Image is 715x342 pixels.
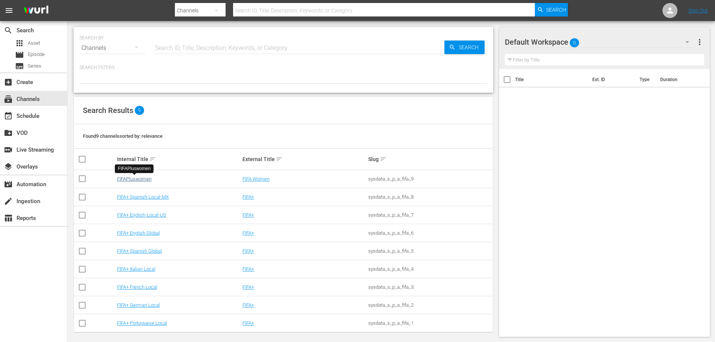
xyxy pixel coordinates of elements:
div: sysdata_s_p_a_fifa_1 [368,320,492,326]
a: FIFA+ English-Local-US [117,212,166,218]
span: Found 9 channels sorted by: relevance [83,133,163,139]
a: FIFAPluswomen [117,176,152,182]
p: Search Filters: [80,65,487,71]
div: Default Workspace [505,32,696,53]
span: Episode [15,50,24,59]
span: Reports [4,214,13,223]
a: FIFA+ French Local [117,284,157,290]
a: Sign Out [688,8,708,14]
span: sort [380,156,387,163]
div: sysdata_s_p_a_fifa_5 [368,248,492,254]
span: Search Results [83,106,133,115]
th: Title [515,69,588,90]
button: Search [535,3,568,17]
th: Type [635,69,656,90]
span: Asset [15,39,24,48]
div: External Title [242,155,366,164]
a: FIFA+ Spanish Global [117,248,162,254]
span: Asset [28,39,40,47]
div: Channels [80,38,146,59]
span: menu [5,6,14,15]
div: FIFAPluswomen [118,166,151,172]
span: sort [276,156,283,163]
a: FIFA+ Spanish-Local-MX [117,194,169,200]
span: Search [546,3,566,17]
div: sysdata_s_p_a_fifa_6 [368,230,492,236]
a: FIFA+ [242,248,254,254]
a: FIFA+ [242,302,254,308]
span: Overlays [4,162,13,171]
span: Series [28,62,41,70]
a: FIFA+ German Local [117,302,160,308]
a: FIFA+ [242,284,254,290]
a: FIFA+ [242,212,254,218]
span: 9 [135,106,144,115]
div: sysdata_s_p_a_fifa_9 [368,176,492,182]
span: 0 [570,35,579,51]
span: Channels [4,95,13,104]
span: Series [15,62,24,71]
span: VOD [4,128,13,137]
a: FIFA+ [242,266,254,272]
button: Search [444,41,485,54]
span: Schedule [4,111,13,121]
img: ans4CAIJ8jUAAAAAAAAAAAAAAAAAAAAAAAAgQb4GAAAAAAAAAAAAAAAAAAAAAAAAJMjXAAAAAAAAAAAAAAAAAAAAAAAAgAT5G... [18,2,54,20]
a: FIFA+ English Global [117,230,160,236]
a: FIFA+ Portuguese Local [117,320,167,326]
span: Episode [28,51,45,58]
span: Create [4,78,13,87]
button: more_vert [695,33,704,51]
div: sysdata_s_p_a_fifa_3 [368,284,492,290]
span: Search [456,41,485,54]
span: Search [4,26,13,35]
span: Ingestion [4,197,13,206]
a: FIFA+ [242,194,254,200]
span: Live Streaming [4,145,13,154]
span: more_vert [695,38,704,47]
div: Slug [368,155,492,164]
a: FIFA Women [242,176,269,182]
div: sysdata_s_p_a_fifa_7 [368,212,492,218]
th: Ext. ID [588,69,635,90]
a: FIFA+ Italian Local [117,266,155,272]
span: sort [149,156,156,163]
a: FIFA+ [242,320,254,326]
th: Duration [656,69,701,90]
div: sysdata_s_p_a_fifa_4 [368,266,492,272]
div: Internal Title [117,155,241,164]
div: sysdata_s_p_a_fifa_8 [368,194,492,200]
div: sysdata_s_p_a_fifa_2 [368,302,492,308]
a: FIFA+ [242,230,254,236]
span: Automation [4,180,13,189]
